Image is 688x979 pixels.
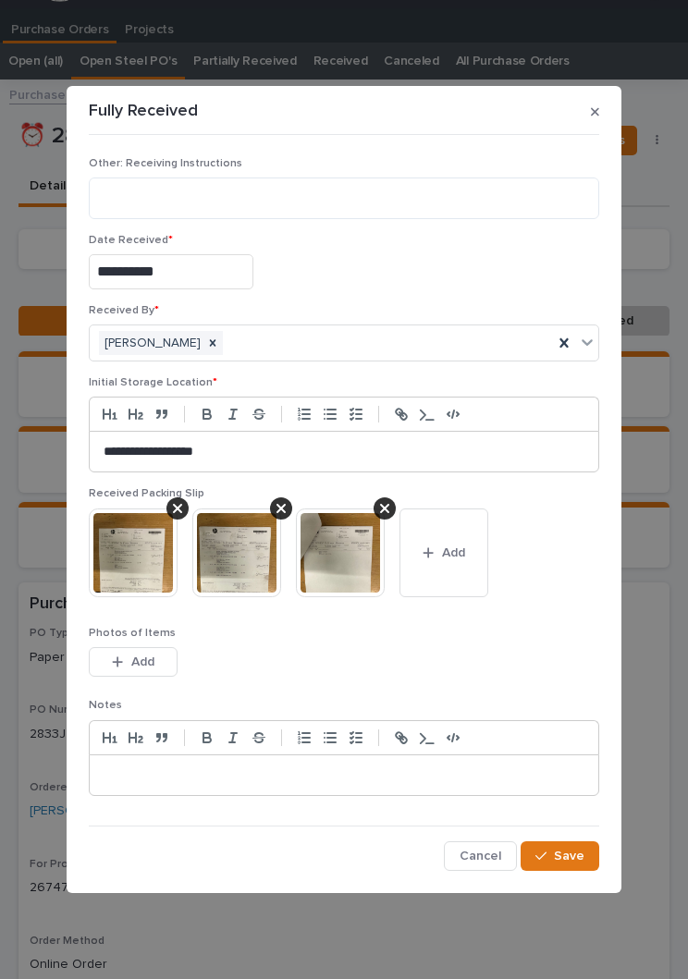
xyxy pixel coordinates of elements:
span: Save [554,850,584,863]
span: Date Received [89,235,173,246]
span: Notes [89,700,122,711]
div: [PERSON_NAME] [99,331,203,356]
span: Received Packing Slip [89,488,204,499]
span: Photos of Items [89,628,176,639]
button: Add [399,508,488,597]
button: Cancel [444,841,517,871]
button: Save [521,841,599,871]
span: Received By [89,305,159,316]
button: Add [89,647,178,677]
span: Initial Storage Location [89,377,217,388]
p: Fully Received [89,102,198,122]
span: Add [442,546,465,559]
span: Cancel [460,850,501,863]
span: Add [131,655,154,668]
span: Other: Receiving Instructions [89,158,242,169]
